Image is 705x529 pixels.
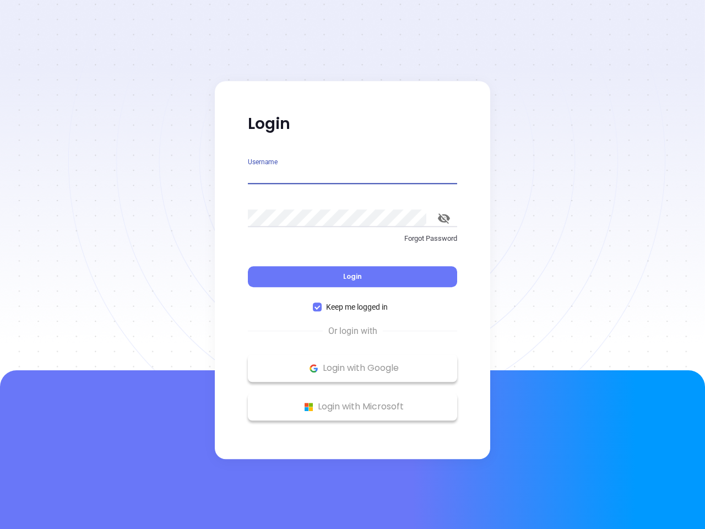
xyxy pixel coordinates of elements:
[322,301,392,313] span: Keep me logged in
[248,393,457,420] button: Microsoft Logo Login with Microsoft
[253,360,452,376] p: Login with Google
[248,266,457,287] button: Login
[253,398,452,415] p: Login with Microsoft
[248,159,278,165] label: Username
[248,114,457,134] p: Login
[323,325,383,338] span: Or login with
[307,361,321,375] img: Google Logo
[248,233,457,253] a: Forgot Password
[248,233,457,244] p: Forgot Password
[248,354,457,382] button: Google Logo Login with Google
[343,272,362,281] span: Login
[431,205,457,231] button: toggle password visibility
[302,400,316,414] img: Microsoft Logo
